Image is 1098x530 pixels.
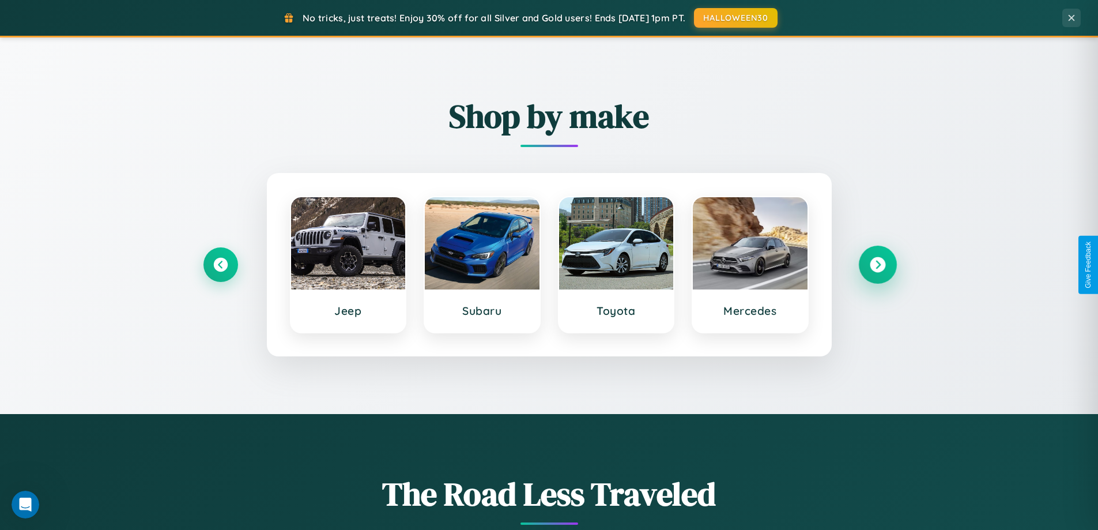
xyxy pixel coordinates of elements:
[694,8,778,28] button: HALLOWEEN30
[571,304,662,318] h3: Toyota
[203,94,895,138] h2: Shop by make
[704,304,796,318] h3: Mercedes
[1084,242,1092,288] div: Give Feedback
[303,304,394,318] h3: Jeep
[303,12,685,24] span: No tricks, just treats! Enjoy 30% off for all Silver and Gold users! Ends [DATE] 1pm PT.
[12,491,39,518] iframe: Intercom live chat
[203,472,895,516] h1: The Road Less Traveled
[436,304,528,318] h3: Subaru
